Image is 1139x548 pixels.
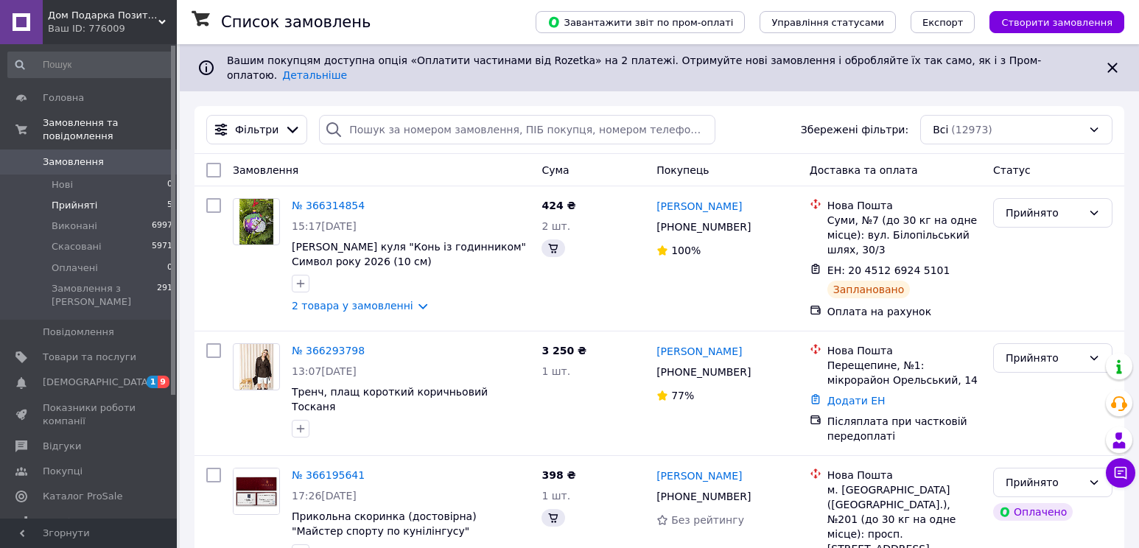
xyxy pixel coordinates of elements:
[233,164,298,176] span: Замовлення
[43,516,94,529] span: Аналітика
[292,490,357,502] span: 17:26[DATE]
[52,261,98,275] span: Оплачені
[282,69,347,81] a: Детальніше
[542,490,570,502] span: 1 шт.
[542,365,570,377] span: 1 шт.
[760,11,896,33] button: Управління статусами
[157,282,172,309] span: 291
[233,343,280,390] a: Фото товару
[233,198,280,245] a: Фото товару
[827,395,886,407] a: Додати ЕН
[292,469,365,481] a: № 366195641
[989,11,1124,33] button: Створити замовлення
[547,15,733,29] span: Завантажити звіт по пром-оплаті
[292,386,488,412] a: Тренч, плащ короткий коричньовий Тосканя
[993,503,1073,521] div: Оплачено
[656,366,751,378] span: [PHONE_NUMBER]
[52,282,157,309] span: Замовлення з [PERSON_NAME]
[292,200,365,211] a: № 366314854
[152,219,172,233] span: 6997
[43,490,122,503] span: Каталог ProSale
[43,116,177,143] span: Замовлення та повідомлення
[158,376,169,388] span: 9
[827,281,911,298] div: Заплановано
[993,164,1031,176] span: Статус
[951,124,992,136] span: (12973)
[536,11,745,33] button: Завантажити звіт по пром-оплаті
[771,17,884,28] span: Управління статусами
[975,15,1124,27] a: Створити замовлення
[542,200,575,211] span: 424 ₴
[48,9,158,22] span: Дом Подарка Позитив
[7,52,174,78] input: Пошук
[43,351,136,364] span: Товари та послуги
[147,376,158,388] span: 1
[656,164,709,176] span: Покупець
[827,343,981,358] div: Нова Пошта
[1006,350,1082,366] div: Прийнято
[167,261,172,275] span: 0
[827,304,981,319] div: Оплата на рахунок
[233,468,280,515] a: Фото товару
[52,219,97,233] span: Виконані
[656,221,751,233] span: [PHONE_NUMBER]
[827,213,981,257] div: Суми, №7 (до 30 кг на одне місце): вул. Білопільський шлях, 30/3
[801,122,908,137] span: Збережені фільтри:
[234,468,279,514] img: Фото товару
[933,122,948,137] span: Всі
[1006,474,1082,491] div: Прийнято
[239,344,274,390] img: Фото товару
[43,440,81,453] span: Відгуки
[292,241,526,267] a: [PERSON_NAME] куля "Конь із годинником" Символ року 2026 (10 см)
[43,91,84,105] span: Головна
[43,155,104,169] span: Замовлення
[52,240,102,253] span: Скасовані
[671,514,744,526] span: Без рейтингу
[827,264,950,276] span: ЕН: 20 4512 6924 5101
[52,178,73,192] span: Нові
[221,13,371,31] h1: Список замовлень
[542,164,569,176] span: Cума
[656,468,742,483] a: [PERSON_NAME]
[542,345,586,356] span: 3 250 ₴
[292,300,413,312] a: 2 товара у замовленні
[235,122,278,137] span: Фільтри
[239,199,274,245] img: Фото товару
[292,345,365,356] a: № 366293798
[152,240,172,253] span: 5971
[827,198,981,213] div: Нова Пошта
[542,469,575,481] span: 398 ₴
[167,199,172,212] span: 5
[656,344,742,359] a: [PERSON_NAME]
[43,376,152,389] span: [DEMOGRAPHIC_DATA]
[48,22,177,35] div: Ваш ID: 776009
[656,199,742,214] a: [PERSON_NAME]
[542,220,570,232] span: 2 шт.
[671,390,694,401] span: 77%
[827,468,981,482] div: Нова Пошта
[810,164,918,176] span: Доставка та оплата
[911,11,975,33] button: Експорт
[167,178,172,192] span: 0
[671,245,701,256] span: 100%
[827,414,981,443] div: Післяплата при частковій передоплаті
[292,510,477,537] a: Прикольна скоринка (достовірна) "Майстер спорту по кунілінгусу"
[1001,17,1112,28] span: Створити замовлення
[43,465,83,478] span: Покупці
[52,199,97,212] span: Прийняті
[292,365,357,377] span: 13:07[DATE]
[1106,458,1135,488] button: Чат з покупцем
[1006,205,1082,221] div: Прийнято
[43,401,136,428] span: Показники роботи компанії
[43,326,114,339] span: Повідомлення
[656,491,751,502] span: [PHONE_NUMBER]
[227,55,1041,81] span: Вашим покупцям доступна опція «Оплатити частинами від Rozetka» на 2 платежі. Отримуйте нові замов...
[319,115,715,144] input: Пошук за номером замовлення, ПІБ покупця, номером телефону, Email, номером накладної
[292,220,357,232] span: 15:17[DATE]
[922,17,964,28] span: Експорт
[827,358,981,387] div: Перещепине, №1: мікрорайон Орельський, 14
